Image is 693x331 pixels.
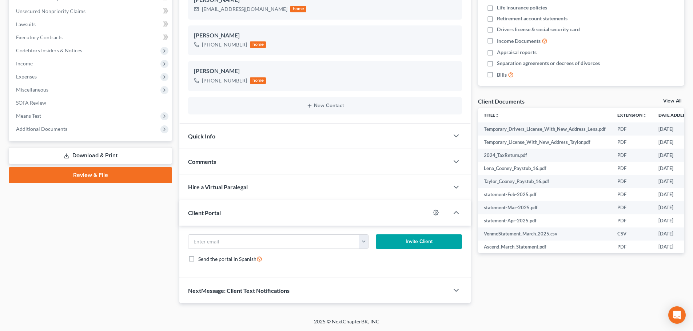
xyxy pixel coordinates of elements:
span: Hire a Virtual Paralegal [188,183,248,190]
td: VenmoStatement_March_2025.csv [478,227,612,241]
div: [PHONE_NUMBER] [202,41,247,48]
i: unfold_more [642,113,647,118]
span: Miscellaneous [16,86,48,93]
span: NextMessage: Client Text Notifications [188,287,290,294]
span: Executory Contracts [16,34,63,40]
span: Send the portal in Spanish [198,256,256,262]
span: Life insurance policies [497,4,547,11]
td: PDF [612,122,653,136]
a: Extensionunfold_more [617,112,647,118]
td: Ascend_March_Statement.pdf [478,241,612,254]
a: Download & Print [9,147,172,164]
span: Unsecured Nonpriority Claims [16,8,85,14]
td: statement-Mar-2025.pdf [478,201,612,214]
div: [PERSON_NAME] [194,31,456,40]
a: Review & File [9,167,172,183]
a: Lawsuits [10,18,172,31]
div: Open Intercom Messenger [668,306,686,324]
input: Enter email [188,235,359,249]
td: PDF [612,201,653,214]
div: home [290,6,306,12]
span: Retirement account statements [497,15,567,22]
a: Unsecured Nonpriority Claims [10,5,172,18]
td: Taylor_Cooney_Paystub_16.pdf [478,175,612,188]
td: PDF [612,136,653,149]
span: Comments [188,158,216,165]
td: CSV [612,227,653,241]
td: PDF [612,188,653,201]
span: Client Portal [188,209,221,216]
td: Temporary_License_With_New_Address_Taylor.pdf [478,136,612,149]
a: View All [663,98,681,104]
td: PDF [612,241,653,254]
td: statement-Feb-2025.pdf [478,188,612,201]
a: Executory Contracts [10,31,172,44]
button: New Contact [194,103,456,109]
i: unfold_more [495,113,499,118]
span: Additional Documents [16,126,67,132]
div: Client Documents [478,97,525,105]
button: Invite Client [376,234,462,249]
span: Quick Info [188,133,215,140]
span: Drivers license & social security card [497,26,580,33]
span: Expenses [16,73,37,80]
a: SOFA Review [10,96,172,109]
td: PDF [612,175,653,188]
div: [PHONE_NUMBER] [202,77,247,84]
a: Date Added expand_more [658,112,691,118]
span: Bills [497,71,507,78]
div: 2025 © NextChapterBK, INC [139,318,554,331]
td: Lena_Cooney_Paystub_16.pdf [478,162,612,175]
div: [EMAIL_ADDRESS][DOMAIN_NAME] [202,5,287,13]
td: PDF [612,162,653,175]
span: SOFA Review [16,100,46,106]
td: Temporary_Drivers_License_With_New_Address_Lena.pdf [478,122,612,136]
span: Income [16,60,33,66]
td: statement-Apr-2025.pdf [478,214,612,227]
td: 2024_TaxReturn.pdf [478,149,612,162]
span: Codebtors Insiders & Notices [16,47,82,53]
a: Titleunfold_more [484,112,499,118]
span: Income Documents [497,37,541,45]
div: home [250,41,266,48]
td: PDF [612,214,653,227]
div: home [250,77,266,84]
div: [PERSON_NAME] [194,67,456,76]
td: PDF [612,149,653,162]
span: Lawsuits [16,21,36,27]
span: Means Test [16,113,41,119]
span: Appraisal reports [497,49,537,56]
span: Separation agreements or decrees of divorces [497,60,600,67]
